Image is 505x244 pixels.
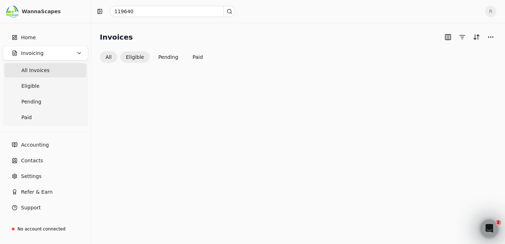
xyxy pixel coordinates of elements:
span: Eligible [21,82,40,90]
input: Search [110,6,235,17]
a: Contacts [3,153,88,168]
span: Refer & Earn [21,188,53,196]
span: Paid [21,114,32,121]
a: Pending [4,95,87,109]
span: Invoicing [21,50,43,57]
span: All Invoices [21,67,50,74]
button: Refer & Earn [3,185,88,199]
button: Pending [153,51,184,63]
button: Paid [187,51,208,63]
button: Invoicing [3,46,88,60]
button: Eligible [120,51,150,63]
div: Invoice filter options [100,51,208,63]
button: Support [3,200,88,215]
button: Sort [471,31,482,43]
img: c78f061d-795f-4796-8eaa-878e83f7b9c5.png [6,5,19,18]
button: All [100,51,117,63]
span: 2 [495,220,501,225]
a: All Invoices [4,63,87,77]
a: Eligible [4,79,87,93]
span: Support [21,204,41,212]
span: Contacts [21,157,43,164]
span: Settings [21,173,41,180]
span: Pending [21,98,41,106]
div: WannaScapes [22,8,85,15]
a: Home [3,30,88,45]
iframe: Intercom live chat [481,220,498,237]
a: Paid [4,110,87,124]
button: R [485,6,496,17]
a: No account connected [3,223,88,235]
div: No account connected [17,226,66,232]
span: Home [21,34,36,41]
button: More [485,31,496,43]
h2: Invoices [100,31,133,43]
a: Settings [3,169,88,183]
span: Accounting [21,141,49,149]
a: Accounting [3,138,88,152]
